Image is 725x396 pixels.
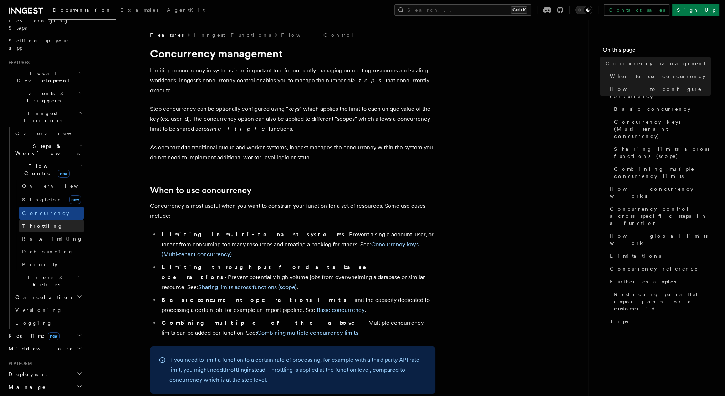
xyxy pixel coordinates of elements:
[614,118,711,140] span: Concurrency keys (Multi-tenant concurrency)
[6,127,84,329] div: Inngest Functions
[212,125,269,132] em: multiple
[6,361,32,366] span: Platform
[603,46,711,57] h4: On this page
[116,2,163,19] a: Examples
[257,329,358,336] a: Combining multiple concurrency limits
[48,332,60,340] span: new
[12,163,78,177] span: Flow Control
[6,90,78,104] span: Events & Triggers
[150,201,435,221] p: Concurrency is most useful when you want to constrain your function for a set of resources. Some ...
[194,31,271,38] a: Inngest Functions
[6,34,84,54] a: Setting up your app
[604,4,669,16] a: Contact sales
[511,6,527,14] kbd: Ctrl+K
[150,66,435,96] p: Limiting concurrency in systems is an important tool for correctly managing computing resources a...
[12,291,84,304] button: Cancellation
[610,232,711,247] span: How global limits work
[352,77,386,84] em: steps
[9,38,70,51] span: Setting up your app
[6,67,84,87] button: Local Development
[614,291,711,312] span: Restricting parallel import jobs for a customer id
[19,192,84,207] a: Singletonnew
[575,6,592,14] button: Toggle dark mode
[150,47,435,60] h1: Concurrency management
[12,317,84,329] a: Logging
[610,252,661,259] span: Limitations
[607,202,711,230] a: Concurrency control across specific steps in a function
[22,183,96,189] span: Overview
[120,7,158,13] span: Examples
[607,70,711,83] a: When to use concurrency
[607,83,711,103] a: How to configure concurrency
[610,86,711,100] span: How to configure concurrency
[6,368,84,381] button: Deployment
[607,315,711,328] a: Tips
[223,366,247,373] a: throttling
[6,332,60,339] span: Realtime
[22,197,63,202] span: Singleton
[150,143,435,163] p: As compared to traditional queue and worker systems, Inngest manages the concurrency within the s...
[607,250,711,262] a: Limitations
[22,249,73,254] span: Debouncing
[53,7,112,13] span: Documentation
[159,295,435,315] li: - Limit the capacity dedicated to processing a certain job, for example an import pipeline. See: .
[163,2,209,19] a: AgentKit
[614,145,711,160] span: Sharing limits across functions (scope)
[167,7,205,13] span: AgentKit
[610,278,676,285] span: Further examples
[6,384,46,391] span: Manage
[162,264,376,281] strong: Limiting throughput for database operations
[607,230,711,250] a: How global limits work
[6,371,47,378] span: Deployment
[12,143,80,157] span: Steps & Workflows
[162,319,365,326] strong: Combining multiple of the above
[19,220,84,232] a: Throttling
[672,4,719,16] a: Sign Up
[198,284,297,290] a: Sharing limits across functions (scope)
[611,103,711,115] a: Basic concurrency
[610,73,705,80] span: When to use concurrency
[614,106,690,113] span: Basic concurrency
[607,262,711,275] a: Concurrency reference
[159,230,435,259] li: - Prevent a single account, user, or tenant from consuming too many resources and creating a back...
[12,294,74,301] span: Cancellation
[159,262,435,292] li: - Prevent potentially high volume jobs from overwhelming a database or similar resource. See: .
[6,60,30,66] span: Features
[12,140,84,160] button: Steps & Workflows
[150,104,435,134] p: Step concurrency can be optionally configured using "keys" which applies the limit to each unique...
[281,31,354,38] a: Flow Control
[610,318,628,325] span: Tips
[19,245,84,258] a: Debouncing
[69,195,81,204] span: new
[58,170,70,178] span: new
[6,342,84,355] button: Middleware
[19,258,84,271] a: Priority
[611,143,711,163] a: Sharing limits across functions (scope)
[48,2,116,20] a: Documentation
[12,274,77,288] span: Errors & Retries
[162,297,348,303] strong: Basic concurrent operations limits
[12,180,84,271] div: Flow Controlnew
[169,355,427,385] p: If you need to limit a function to a certain rate of processing, for example with a third party A...
[610,205,711,227] span: Concurrency control across specific steps in a function
[6,107,84,127] button: Inngest Functions
[614,165,711,180] span: Combining multiple concurrency limits
[12,271,84,291] button: Errors & Retries
[317,307,365,313] a: Basic concurrency
[12,127,84,140] a: Overview
[19,207,84,220] a: Concurrency
[610,265,698,272] span: Concurrency reference
[22,262,57,267] span: Priority
[6,14,84,34] a: Leveraging Steps
[150,31,184,38] span: Features
[6,110,77,124] span: Inngest Functions
[150,185,251,195] a: When to use concurrency
[611,288,711,315] a: Restricting parallel import jobs for a customer id
[22,236,83,242] span: Rate limiting
[610,185,711,200] span: How concurrency works
[15,320,52,326] span: Logging
[394,4,531,16] button: Search...Ctrl+K
[159,318,435,338] li: - Multiple concurrency limits can be added per function. See:
[611,163,711,182] a: Combining multiple concurrency limits
[6,87,84,107] button: Events & Triggers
